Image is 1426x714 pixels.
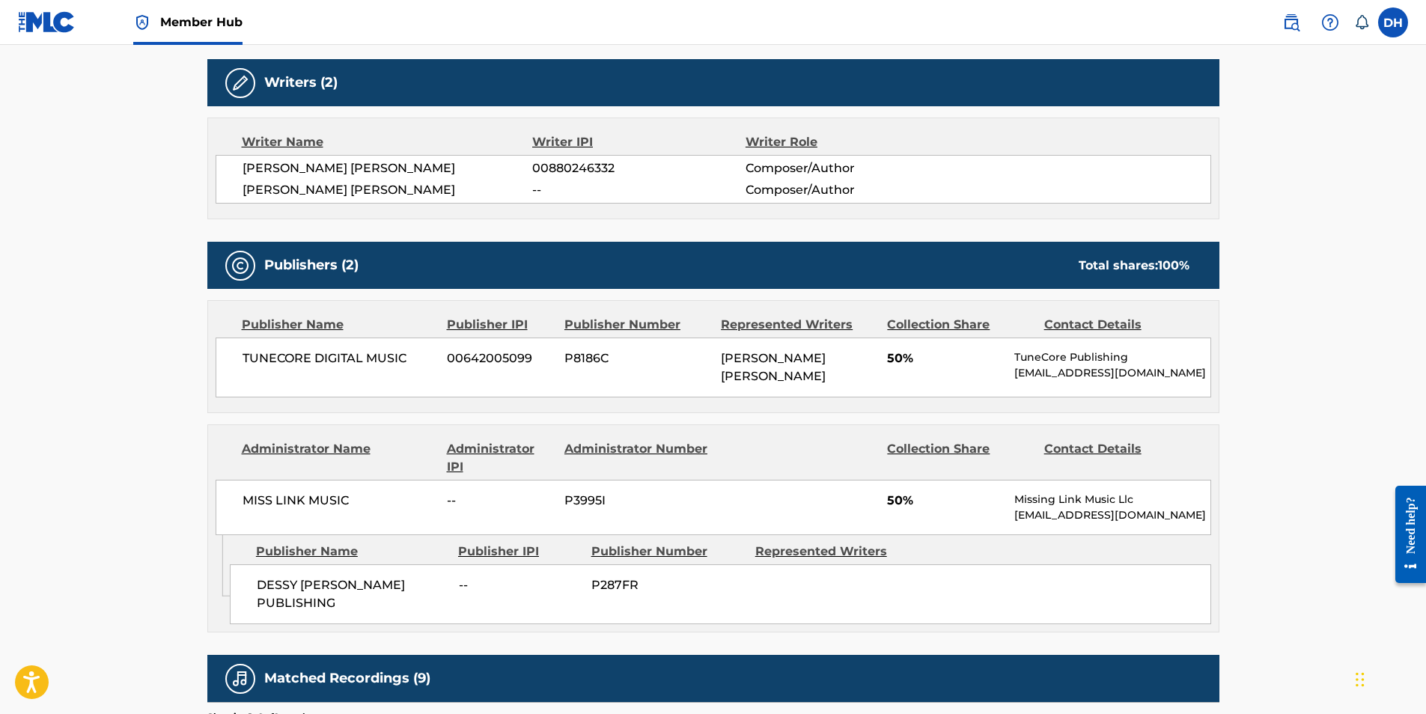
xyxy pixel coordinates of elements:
span: DESSY [PERSON_NAME] PUBLISHING [257,576,448,612]
img: Writers [231,74,249,92]
span: [PERSON_NAME] [PERSON_NAME] [243,181,533,199]
span: -- [459,576,580,594]
div: Collection Share [887,440,1032,476]
span: -- [532,181,745,199]
span: TUNECORE DIGITAL MUSIC [243,350,436,367]
p: Missing Link Music Llc [1014,492,1210,507]
p: [EMAIL_ADDRESS][DOMAIN_NAME] [1014,507,1210,523]
p: TuneCore Publishing [1014,350,1210,365]
img: help [1321,13,1339,31]
span: -- [447,492,553,510]
span: Composer/Author [746,159,939,177]
div: Represented Writers [755,543,908,561]
div: Publisher Number [564,316,710,334]
div: Writer Name [242,133,533,151]
div: Publisher Number [591,543,744,561]
span: [PERSON_NAME] [PERSON_NAME] [721,351,826,383]
div: Drag [1356,657,1365,702]
span: P3995I [564,492,710,510]
h5: Publishers (2) [264,257,359,274]
iframe: Resource Center [1384,475,1426,595]
span: 100 % [1158,258,1189,272]
img: Top Rightsholder [133,13,151,31]
div: Contact Details [1044,316,1189,334]
span: 00642005099 [447,350,553,367]
span: P287FR [591,576,744,594]
div: Total shares: [1079,257,1189,275]
div: Notifications [1354,15,1369,30]
div: Writer Role [746,133,939,151]
span: 50% [887,350,1003,367]
div: Help [1315,7,1345,37]
div: Administrator IPI [447,440,553,476]
div: Publisher IPI [458,543,580,561]
span: [PERSON_NAME] [PERSON_NAME] [243,159,533,177]
img: search [1282,13,1300,31]
div: Represented Writers [721,316,876,334]
span: Composer/Author [746,181,939,199]
div: Contact Details [1044,440,1189,476]
div: Publisher Name [242,316,436,334]
h5: Matched Recordings (9) [264,670,430,687]
span: 00880246332 [532,159,745,177]
img: Matched Recordings [231,670,249,688]
div: Administrator Name [242,440,436,476]
div: Administrator Number [564,440,710,476]
iframe: Chat Widget [1351,642,1426,714]
img: MLC Logo [18,11,76,33]
div: Publisher Name [256,543,447,561]
span: 50% [887,492,1003,510]
div: Writer IPI [532,133,746,151]
img: Publishers [231,257,249,275]
span: Member Hub [160,13,243,31]
span: P8186C [564,350,710,367]
div: Publisher IPI [447,316,553,334]
div: Collection Share [887,316,1032,334]
p: [EMAIL_ADDRESS][DOMAIN_NAME] [1014,365,1210,381]
a: Public Search [1276,7,1306,37]
span: MISS LINK MUSIC [243,492,436,510]
div: User Menu [1378,7,1408,37]
h5: Writers (2) [264,74,338,91]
